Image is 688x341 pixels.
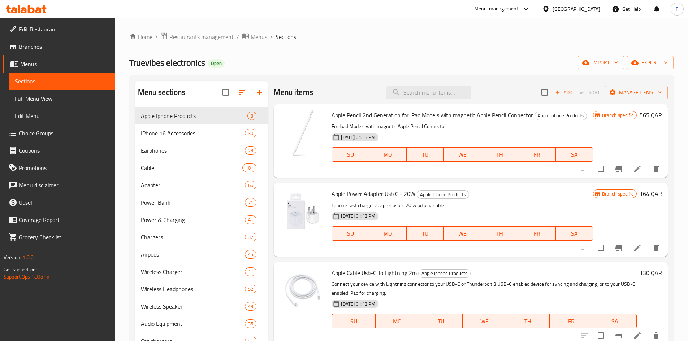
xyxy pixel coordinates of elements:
[640,268,662,278] h6: 130 QAR
[141,129,245,137] span: IPhone 16 Accessories
[332,314,375,328] button: SU
[4,272,49,281] a: Support.OpsPlatform
[474,5,519,13] div: Menu-management
[521,228,553,239] span: FR
[3,211,115,228] a: Coverage Report
[3,176,115,194] a: Menu disclaimer
[141,267,245,276] div: Wireless Charger
[9,73,115,90] a: Sections
[447,228,478,239] span: WE
[245,129,256,137] div: items
[141,215,245,224] span: Power & Charging
[245,217,256,223] span: 41
[248,113,256,119] span: 8
[245,199,256,206] span: 71
[410,228,441,239] span: TU
[537,85,552,100] span: Select section
[338,301,378,307] span: [DATE] 01:13 PM
[251,84,268,101] button: Add section
[19,198,109,207] span: Upsell
[9,90,115,107] a: Full Menu View
[280,189,326,235] img: Apple Power Adapter Usb C - 20W
[447,149,478,160] span: WE
[19,25,109,34] span: Edit Restaurant
[422,316,460,327] span: TU
[484,149,515,160] span: TH
[274,87,313,98] h2: Menu items
[599,112,636,119] span: Branch specific
[338,213,378,219] span: [DATE] 01:13 PM
[141,233,245,241] span: Chargers
[417,190,469,199] div: Apple Iphone Products
[593,240,609,255] span: Select to update
[245,250,256,259] div: items
[208,59,225,68] div: Open
[444,226,481,241] button: WE
[3,38,115,55] a: Branches
[135,315,268,332] div: Audio Equipment35
[141,181,245,189] span: Adapter
[584,58,618,67] span: import
[386,86,471,99] input: search
[19,215,109,224] span: Coverage Report
[141,198,245,207] span: Power Bank
[245,302,256,311] div: items
[135,298,268,315] div: Wireless Speaker49
[481,226,518,241] button: TH
[280,268,326,314] img: Apple Cable Usb-C To Lightning 2m
[3,159,115,176] a: Promotions
[141,112,248,120] span: Apple Iphone Products
[135,280,268,298] div: Wireless Headphones52
[633,244,642,252] a: Edit menu item
[332,280,637,298] p: Connect your device with Lightning connector to your USB-C or Thunderbolt 3 USB-C enabled device ...
[270,32,273,41] li: /
[332,267,417,278] span: Apple Cable Usb-C To Lightning 2m
[245,268,256,275] span: 11
[521,149,553,160] span: FR
[135,142,268,159] div: Earphones29
[135,228,268,246] div: Chargers32
[407,147,444,162] button: TU
[518,147,555,162] button: FR
[15,77,109,86] span: Sections
[141,146,245,155] span: Earphones
[19,163,109,172] span: Promotions
[22,253,34,262] span: 1.0.0
[247,112,256,120] div: items
[141,250,245,259] span: Airpods
[593,161,609,176] span: Select to update
[141,319,245,328] div: Audio Equipment
[369,226,406,241] button: MO
[138,87,186,98] h2: Menu sections
[4,253,21,262] span: Version:
[245,320,256,327] span: 35
[9,107,115,124] a: Edit Menu
[378,316,416,327] span: MO
[676,5,678,13] span: F
[135,194,268,211] div: Power Bank71
[251,32,267,41] span: Menus
[332,188,415,199] span: Apple Power Adapter Usb C - 20W
[129,32,152,41] a: Home
[335,149,366,160] span: SU
[610,88,662,97] span: Manage items
[553,316,590,327] span: FR
[575,87,605,98] span: Select section first
[208,60,225,66] span: Open
[372,149,403,160] span: MO
[129,32,674,41] nav: breadcrumb
[141,163,242,172] div: Cable
[129,54,205,71] span: Truevibes electronics
[233,84,251,101] span: Sort sections
[633,331,642,340] a: Edit menu item
[245,233,256,241] div: items
[338,134,378,141] span: [DATE] 01:13 PM
[552,87,575,98] button: Add
[3,55,115,73] a: Menus
[3,228,115,246] a: Grocery Checklist
[599,191,636,197] span: Branch specific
